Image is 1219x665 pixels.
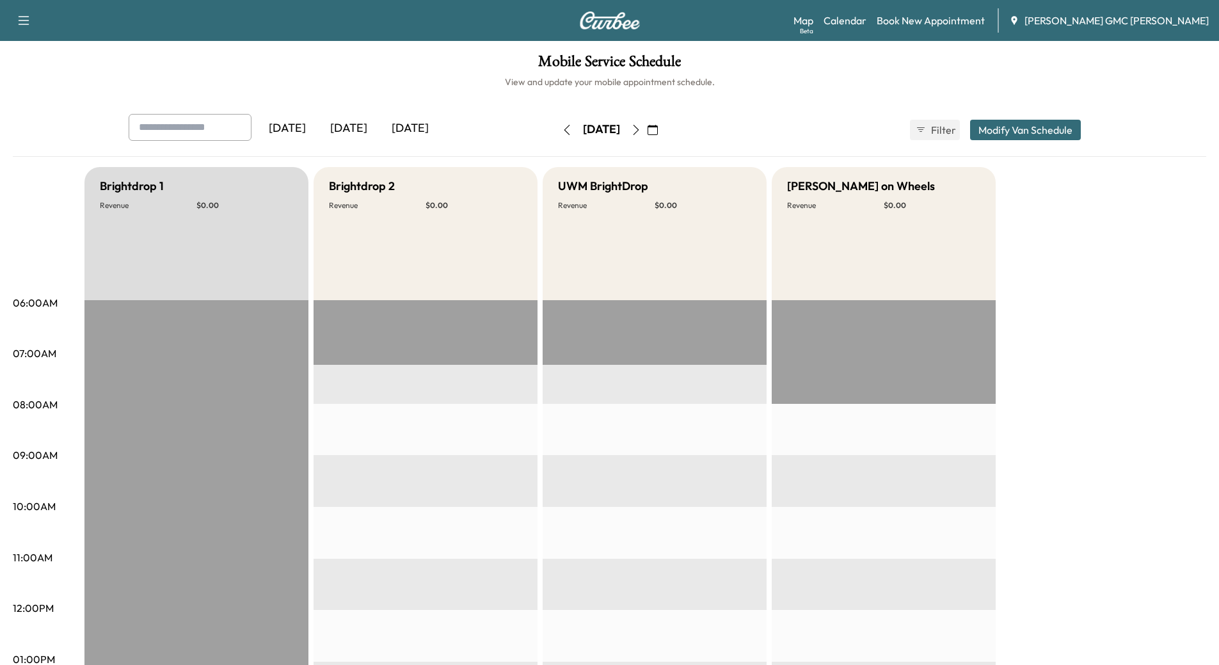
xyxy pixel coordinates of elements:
[877,13,985,28] a: Book New Appointment
[100,200,196,211] p: Revenue
[13,54,1206,76] h1: Mobile Service Schedule
[558,177,648,195] h5: UWM BrightDrop
[329,200,426,211] p: Revenue
[13,499,56,514] p: 10:00AM
[655,200,751,211] p: $ 0.00
[426,200,522,211] p: $ 0.00
[13,76,1206,88] h6: View and update your mobile appointment schedule.
[100,177,164,195] h5: Brightdrop 1
[13,397,58,412] p: 08:00AM
[793,13,813,28] a: MapBeta
[884,200,980,211] p: $ 0.00
[787,200,884,211] p: Revenue
[824,13,866,28] a: Calendar
[931,122,954,138] span: Filter
[329,177,395,195] h5: Brightdrop 2
[13,600,54,616] p: 12:00PM
[13,295,58,310] p: 06:00AM
[13,550,52,565] p: 11:00AM
[1024,13,1209,28] span: [PERSON_NAME] GMC [PERSON_NAME]
[257,114,318,143] div: [DATE]
[583,122,620,138] div: [DATE]
[379,114,441,143] div: [DATE]
[318,114,379,143] div: [DATE]
[13,447,58,463] p: 09:00AM
[970,120,1081,140] button: Modify Van Schedule
[558,200,655,211] p: Revenue
[579,12,641,29] img: Curbee Logo
[196,200,293,211] p: $ 0.00
[800,26,813,36] div: Beta
[910,120,960,140] button: Filter
[13,346,56,361] p: 07:00AM
[787,177,935,195] h5: [PERSON_NAME] on Wheels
